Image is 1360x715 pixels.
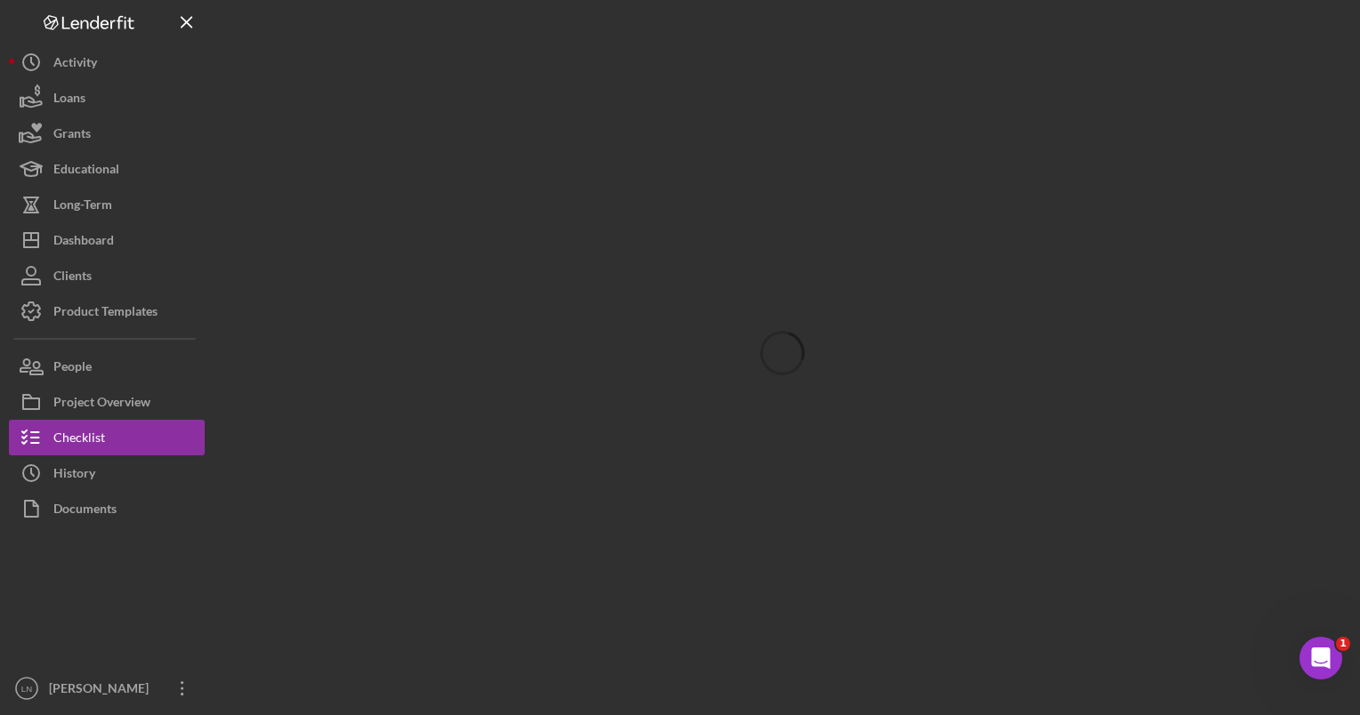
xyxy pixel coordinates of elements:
div: History [53,455,95,495]
div: Checklist [53,420,105,460]
div: Loans [53,80,85,120]
button: Documents [9,491,205,526]
button: People [9,349,205,384]
button: Educational [9,151,205,187]
button: Checklist [9,420,205,455]
button: LN[PERSON_NAME] [9,671,205,706]
button: History [9,455,205,491]
button: Long-Term [9,187,205,222]
button: Clients [9,258,205,293]
div: Documents [53,491,117,531]
button: Activity [9,44,205,80]
button: Product Templates [9,293,205,329]
div: Project Overview [53,384,150,424]
div: Product Templates [53,293,158,333]
div: People [53,349,92,389]
button: Grants [9,116,205,151]
div: Grants [53,116,91,156]
text: LN [21,684,32,694]
div: Dashboard [53,222,114,262]
div: Activity [53,44,97,84]
button: Dashboard [9,222,205,258]
div: Educational [53,151,119,191]
div: [PERSON_NAME] [45,671,160,711]
button: Project Overview [9,384,205,420]
div: Clients [53,258,92,298]
span: 1 [1336,637,1350,651]
iframe: Intercom live chat [1299,637,1342,679]
div: Long-Term [53,187,112,227]
button: Loans [9,80,205,116]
